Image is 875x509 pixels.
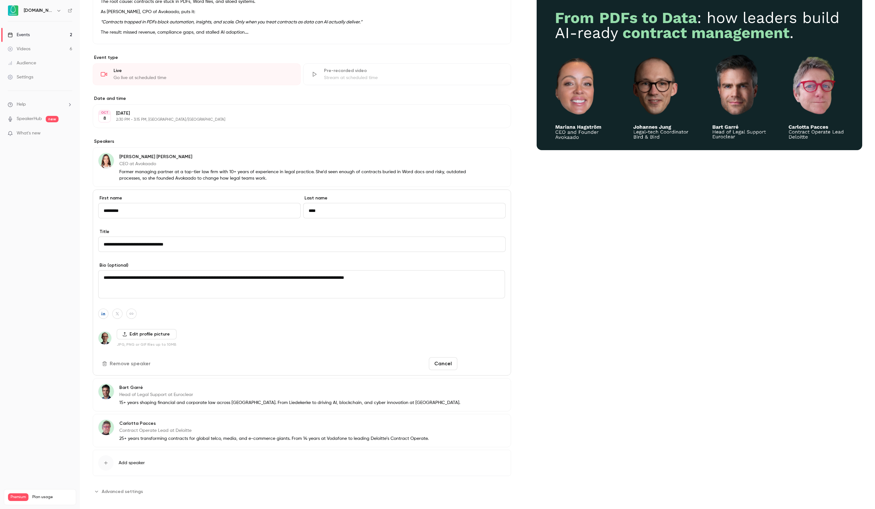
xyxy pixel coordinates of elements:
div: Audience [8,60,36,66]
p: Carlotta Pacces [119,420,429,427]
p: Former managing partner at a top-tier law firm with 10+ years of experience in legal practice. Sh... [119,169,469,182]
img: Carlotta Pacces [99,420,114,435]
img: Johannes Jung [99,332,111,344]
div: Settings [8,74,33,80]
p: 2:30 PM - 3:15 PM, [GEOGRAPHIC_DATA]/[GEOGRAPHIC_DATA] [116,117,477,122]
a: SpeakerHub [17,116,42,122]
button: Save changes [460,357,506,370]
p: The result: missed revenue, compliance gaps, and stalled AI adoption. [101,28,503,36]
div: Pre-recorded videoStream at scheduled time [303,63,511,85]
div: Pre-recorded video [324,68,503,74]
p: 25+ years transforming contracts for global telco, media, and e-commerce giants. From 14 years at... [119,435,429,442]
div: Stream at scheduled time [324,75,503,81]
span: Premium [8,493,28,501]
p: [DATE] [116,110,477,117]
span: Add speaker [119,460,145,466]
button: Add speaker [93,450,511,476]
div: Live [114,68,293,74]
button: Remove speaker [98,357,156,370]
label: First name [98,195,301,201]
p: CEO at Avokaado [119,161,469,167]
div: OCT [99,110,110,115]
label: Title [98,229,506,235]
img: Bart Garré [99,384,114,399]
button: Advanced settings [93,486,147,497]
div: Carlotta PaccesCarlotta PaccesContract Operate Lead at Deloitte25+ years transforming contracts f... [93,414,511,447]
p: 8 [103,115,106,122]
label: Date and time [93,95,511,102]
button: Cancel [429,357,457,370]
p: As [PERSON_NAME], CPO of Avokaado, puts it: [101,8,503,16]
p: JPG, PNG or GIF files up to 10MB [117,342,177,347]
p: Head of Legal Support at Euroclear [119,392,460,398]
img: Mariana Hagström [99,153,114,168]
em: “Contracts trapped in PDFs block automation, insights, and scale. Only when you treat contracts a... [101,20,362,24]
div: LiveGo live at scheduled time [93,63,301,85]
p: Event type [93,54,511,61]
label: Speakers [93,138,511,145]
img: Avokaado.io [8,5,18,16]
h6: [DOMAIN_NAME] [24,7,54,14]
li: help-dropdown-opener [8,101,72,108]
p: [PERSON_NAME] [PERSON_NAME] [119,154,469,160]
p: Contract Operate Lead at Deloitte [119,427,429,434]
section: Advanced settings [93,486,511,497]
span: Help [17,101,26,108]
div: Events [8,32,30,38]
span: Advanced settings [102,488,143,495]
span: Plan usage [32,495,72,500]
div: Mariana Hagström[PERSON_NAME] [PERSON_NAME]CEO at AvokaadoFormer managing partner at a top-tier l... [93,147,511,187]
label: Last name [303,195,506,201]
div: Go live at scheduled time [114,75,293,81]
label: Bio (optional) [98,262,506,269]
p: Bart Garré [119,384,460,391]
span: new [46,116,59,122]
p: 15+ years shaping financial and corporate law across [GEOGRAPHIC_DATA]. From Liedekerke to drivin... [119,400,460,406]
label: Edit profile picture [117,329,177,339]
div: Bart GarréBart GarréHead of Legal Support at Euroclear15+ years shaping financial and corporate l... [93,378,511,411]
div: Videos [8,46,30,52]
span: What's new [17,130,41,137]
